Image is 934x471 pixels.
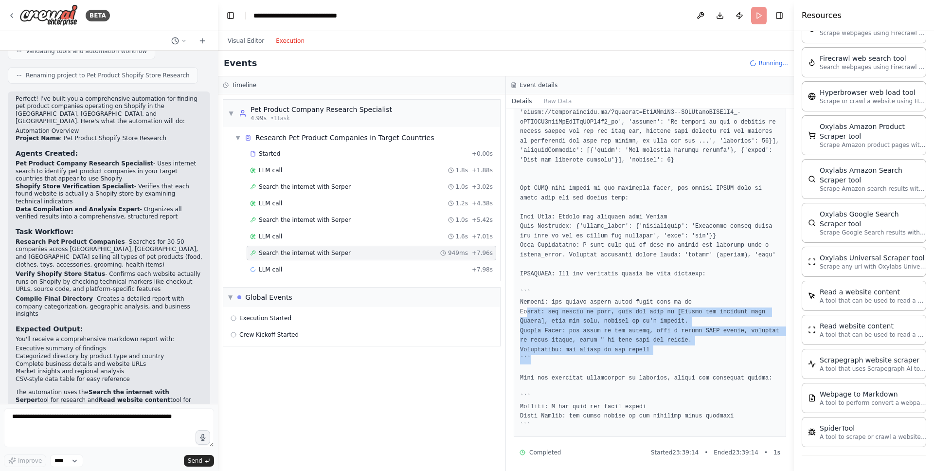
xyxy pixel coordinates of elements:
[820,365,927,373] p: A tool that uses Scrapegraph AI to intelligently scrape website content.
[472,233,493,240] span: + 7.01s
[472,266,493,273] span: + 7.98s
[472,199,493,207] span: + 4.38s
[16,368,202,376] li: Market insights and regional analysis
[820,287,927,297] div: Read a website content
[235,134,241,142] span: ▼
[245,292,292,302] div: Global Events
[188,457,202,465] span: Send
[808,175,816,183] img: OxylabsAmazonSearchScraperTool
[529,449,561,456] span: Completed
[820,209,927,229] div: Oxylabs Google Search Scraper tool
[16,206,202,221] li: - Organizes all verified results into a comprehensive, structured report
[538,94,578,108] button: Raw Data
[820,165,927,185] div: Oxylabs Amazon Search Scraper tool
[16,389,169,403] strong: Search the internet with Serper
[820,54,927,63] div: Firecrawl web search tool
[195,35,210,47] button: Start a new chat
[456,199,468,207] span: 1.2s
[259,150,280,158] span: Started
[472,249,493,257] span: + 7.96s
[808,360,816,368] img: ScrapegraphScrapeTool
[270,35,310,47] button: Execution
[255,133,434,143] div: Research Pet Product Companies in Target Countries
[520,81,557,89] h3: Event details
[456,216,468,224] span: 1.0s
[820,185,927,193] p: Scrape Amazon search results with Oxylabs Amazon Search Scraper
[808,326,816,334] img: ScrapeWebsiteTool
[456,166,468,174] span: 1.8s
[224,56,257,70] h2: Events
[820,63,927,71] p: Search webpages using Firecrawl and return the results
[16,353,202,361] li: Categorized directory by product type and country
[16,295,202,318] p: - Creates a detailed report with company categorization, geographic analysis, and business insights
[4,454,46,467] button: Improve
[820,141,927,149] p: Scrape Amazon product pages with Oxylabs Amazon Product Scraper
[820,331,927,339] p: A tool that can be used to read a website content.
[448,249,468,257] span: 949ms
[239,331,299,339] span: Crew Kickoff Started
[16,206,140,213] strong: Data Compilation and Analysis Expert
[764,449,768,456] span: •
[820,355,927,365] div: Scrapegraph website scraper
[16,135,60,142] strong: Project Name
[16,160,153,167] strong: Pet Product Company Research Specialist
[16,238,125,245] strong: Research Pet Product Companies
[808,394,816,402] img: SerplyWebpageToMarkdownTool
[19,4,78,26] img: Logo
[808,131,816,139] img: OxylabsAmazonProductScraperTool
[251,105,392,114] div: Pet Product Company Research Specialist
[16,361,202,368] li: Complete business details and website URLs
[802,10,842,21] h4: Resources
[196,430,210,445] button: Click to speak your automation idea
[16,127,202,135] h2: Automation Overview
[232,81,256,89] h3: Timeline
[808,292,816,300] img: ScrapeElementFromWebsiteTool
[820,297,927,305] p: A tool that can be used to read a website content.
[16,95,202,126] p: Perfect! I've built you a comprehensive automation for finding pet product companies operating on...
[259,266,282,273] span: LLM call
[26,72,190,79] span: Renaming project to Pet Product Shopify Store Research
[16,345,202,353] li: Executive summary of findings
[472,216,493,224] span: + 5.42s
[270,114,290,122] span: • 1 task
[16,227,202,236] h3: Task Workflow:
[239,314,291,322] span: Execution Started
[18,457,42,465] span: Improve
[228,109,234,117] span: ▼
[228,293,233,301] span: ▼
[820,433,927,441] p: A tool to scrape or crawl a website and return LLM-ready content.
[808,428,816,436] img: SpiderTool
[16,324,202,334] h3: Expected Output:
[773,449,780,456] span: 1 s
[808,92,816,100] img: HyperbrowserLoadTool
[16,135,202,143] p: : Pet Product Shopify Store Research
[86,10,110,21] div: BETA
[259,249,351,257] span: Search the internet with Serper
[808,258,816,266] img: OxylabsUniversalScraperTool
[506,94,538,108] button: Details
[820,389,927,399] div: Webpage to Markdown
[16,271,202,293] p: - Confirms each website actually runs on Shopify by checking technical markers like checkout URLs...
[16,183,134,190] strong: Shopify Store Verification Specialist
[16,148,202,158] h3: Agents Created:
[820,229,927,236] p: Scrape Google Search results with Oxylabs Google Search Scraper
[472,183,493,191] span: + 3.02s
[16,295,93,302] strong: Compile Final Directory
[772,9,786,22] button: Hide right sidebar
[820,423,927,433] div: SpiderTool
[820,263,927,271] p: Scrape any url with Oxylabs Universal Scraper
[16,376,202,383] li: CSV-style data table for easy reference
[820,122,927,141] div: Oxylabs Amazon Product Scraper tool
[808,58,816,66] img: FirecrawlSearchTool
[820,97,927,105] p: Scrape or crawl a website using Hyperbrowser and return the contents in properly formatted markdo...
[222,35,270,47] button: Visual Editor
[820,253,927,263] div: Oxylabs Universal Scraper tool
[820,321,927,331] div: Read website content
[251,114,267,122] span: 4.99s
[259,183,351,191] span: Search the internet with Serper
[99,397,170,403] strong: Read website content
[456,183,468,191] span: 1.0s
[704,449,708,456] span: •
[16,389,202,412] p: The automation uses the tool for research and tool for Shopify verification, ensuring accurate re...
[16,238,202,269] p: - Searches for 30-50 companies across [GEOGRAPHIC_DATA], [GEOGRAPHIC_DATA], and [GEOGRAPHIC_DATA]...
